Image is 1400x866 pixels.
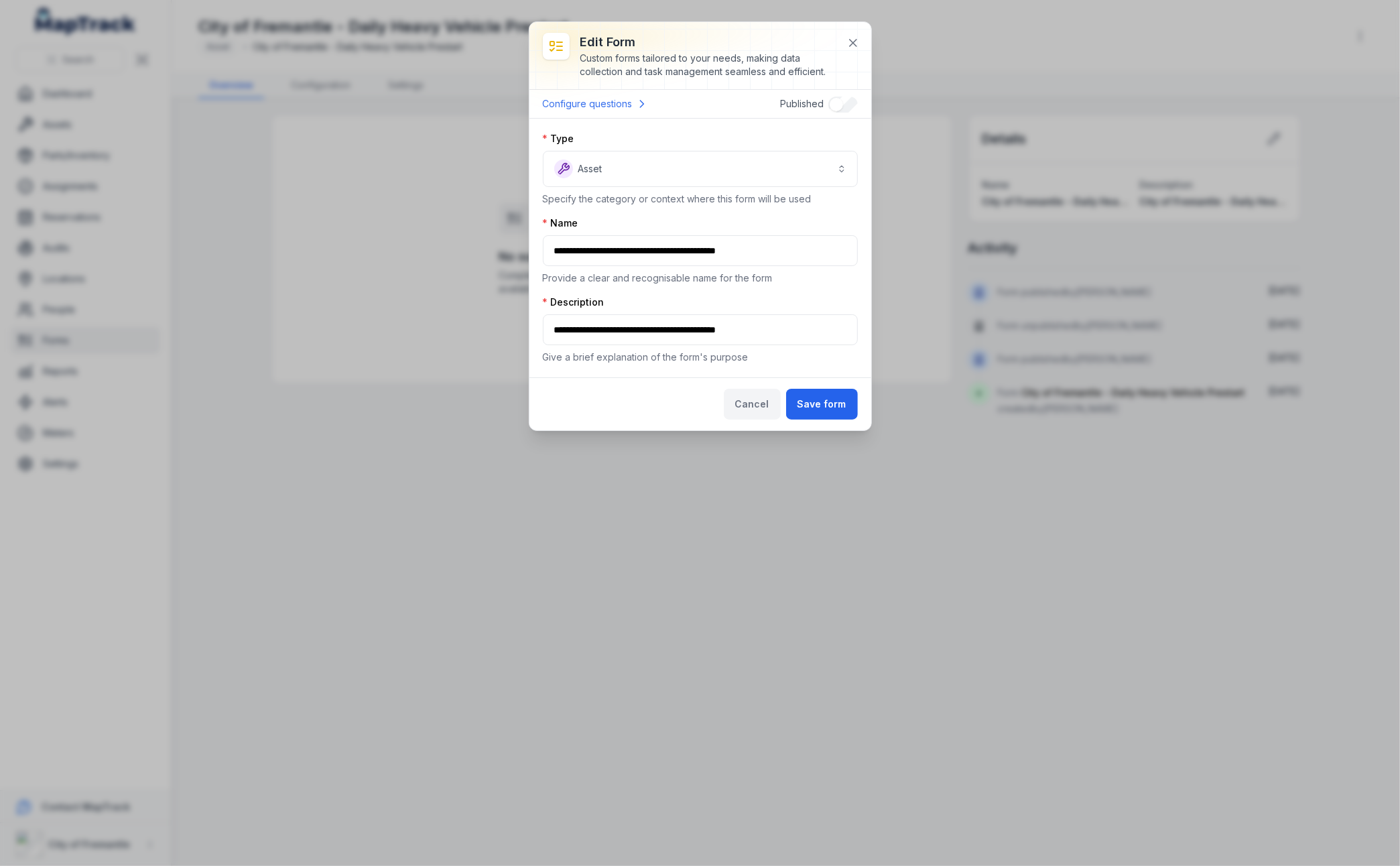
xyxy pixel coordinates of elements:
[543,95,649,113] a: Configure questions
[543,151,858,187] button: Asset
[543,216,578,230] label: Name
[781,98,824,109] span: Published
[543,296,604,309] label: Description
[580,52,836,78] div: Custom forms tailored to your needs, making data collection and task management seamless and effi...
[543,271,858,285] p: Provide a clear and recognisable name for the form
[543,351,858,364] p: Give a brief explanation of the form's purpose
[724,389,781,420] button: Cancel
[786,389,858,420] button: Save form
[543,192,858,206] p: Specify the category or context where this form will be used
[580,33,836,52] h3: Edit form
[543,132,574,145] label: Type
